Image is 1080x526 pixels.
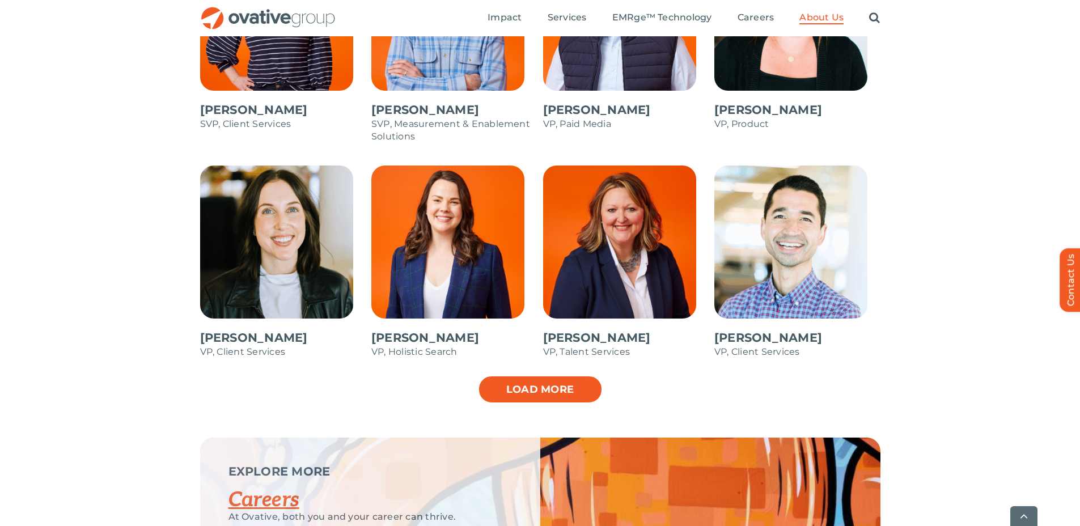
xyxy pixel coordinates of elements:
[799,12,844,24] a: About Us
[869,12,880,24] a: Search
[228,511,512,523] p: At Ovative, both you and your career can thrive.
[488,12,522,23] span: Impact
[200,6,336,16] a: OG_Full_horizontal_RGB
[612,12,712,24] a: EMRge™ Technology
[478,375,603,404] a: Load more
[548,12,587,24] a: Services
[612,12,712,23] span: EMRge™ Technology
[548,12,587,23] span: Services
[488,12,522,24] a: Impact
[738,12,774,23] span: Careers
[228,487,299,512] a: Careers
[738,12,774,24] a: Careers
[228,466,512,477] p: EXPLORE MORE
[799,12,844,23] span: About Us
